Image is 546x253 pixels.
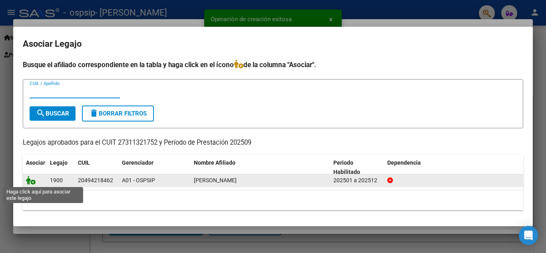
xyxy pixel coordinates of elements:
[82,106,154,122] button: Borrar Filtros
[191,154,330,181] datatable-header-cell: Nombre Afiliado
[36,110,69,117] span: Buscar
[387,159,421,166] span: Dependencia
[330,154,384,181] datatable-header-cell: Periodo Habilitado
[78,176,113,185] div: 20494218462
[194,177,237,183] span: MEDINA JOSUE BENJAMIN
[23,190,523,210] div: 1 registros
[23,60,523,70] h4: Busque el afiliado correspondiente en la tabla y haga click en el ícono de la columna "Asociar".
[122,159,153,166] span: Gerenciador
[50,159,68,166] span: Legajo
[89,110,147,117] span: Borrar Filtros
[89,108,99,118] mat-icon: delete
[36,108,46,118] mat-icon: search
[47,154,75,181] datatable-header-cell: Legajo
[519,226,538,245] div: Open Intercom Messenger
[26,159,45,166] span: Asociar
[30,106,76,121] button: Buscar
[78,159,90,166] span: CUIL
[333,176,381,185] div: 202501 a 202512
[23,36,523,52] h2: Asociar Legajo
[194,159,235,166] span: Nombre Afiliado
[122,177,155,183] span: A01 - OSPSIP
[75,154,119,181] datatable-header-cell: CUIL
[23,154,47,181] datatable-header-cell: Asociar
[119,154,191,181] datatable-header-cell: Gerenciador
[23,138,523,148] p: Legajos aprobados para el CUIT 27311321752 y Período de Prestación 202509
[384,154,524,181] datatable-header-cell: Dependencia
[333,159,360,175] span: Periodo Habilitado
[50,177,63,183] span: 1900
